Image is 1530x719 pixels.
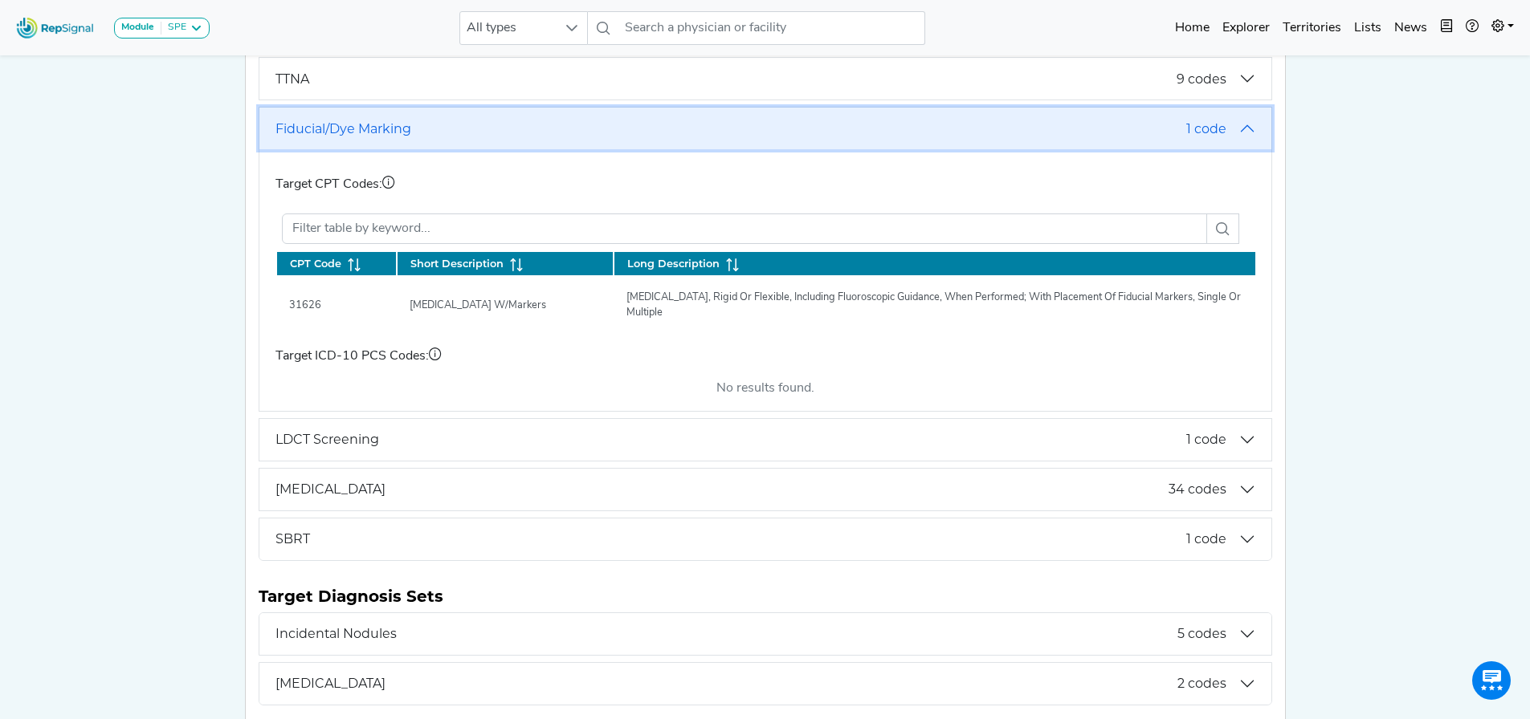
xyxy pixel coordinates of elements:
span: SBRT [275,531,1186,546]
a: News [1388,12,1434,44]
div: No results found. [275,379,1255,398]
div: 31626 [279,298,331,313]
span: CPT Code [290,256,341,271]
span: 1 code [1186,121,1226,136]
button: ModuleSPE [114,18,210,39]
button: TTNA9 codes [259,58,1271,100]
span: 1 code [1186,531,1226,546]
button: Incidental Nodules5 codes [259,613,1271,655]
div: SPE [161,22,186,35]
span: 2 codes [1177,676,1226,691]
span: [MEDICAL_DATA] [275,676,1177,691]
span: 1 code [1186,432,1226,447]
h5: Target Diagnosis Sets [259,587,1272,606]
input: Search a physician or facility [618,11,925,45]
p: Target ICD-10 PCS Codes: [275,347,1255,366]
span: [MEDICAL_DATA] [275,481,1169,497]
span: 5 codes [1177,626,1226,641]
span: TTNA [275,71,1177,87]
button: SBRT1 code [259,518,1271,560]
div: [MEDICAL_DATA], Rigid Or Flexible, Including Fluoroscopic Guidance, When Performed; With Placemen... [617,290,1253,320]
p: Target CPT Codes: [275,175,1255,194]
a: Home [1169,12,1216,44]
span: Long Description [627,256,720,271]
strong: Module [121,22,154,32]
button: [MEDICAL_DATA]34 codes [259,469,1271,510]
a: Explorer [1216,12,1276,44]
button: Intel Book [1434,12,1459,44]
span: LDCT Screening [275,432,1186,447]
a: Lists [1348,12,1388,44]
span: Short Description [410,256,504,271]
input: Filter table by keyword... [282,213,1207,244]
button: [MEDICAL_DATA]2 codes [259,663,1271,705]
span: All types [460,12,557,44]
span: 9 codes [1177,71,1226,87]
button: LDCT Screening1 code [259,419,1271,461]
span: 34 codes [1169,481,1226,497]
a: Territories [1276,12,1348,44]
span: Fiducial/Dye Marking [275,121,1186,136]
button: Fiducial/Dye Marking1 code [259,108,1271,149]
span: Incidental Nodules [275,626,1177,641]
div: [MEDICAL_DATA] W/Markers [400,298,556,313]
